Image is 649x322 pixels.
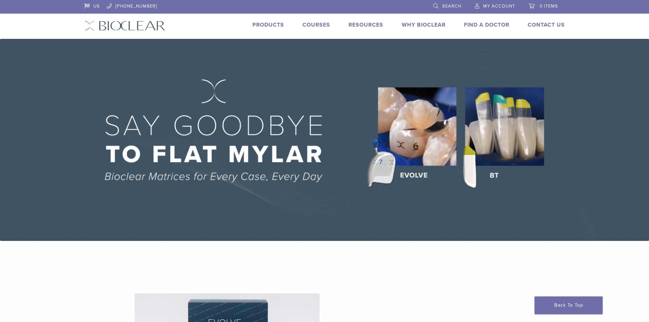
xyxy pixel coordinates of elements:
[402,21,446,28] a: Why Bioclear
[349,21,383,28] a: Resources
[540,3,558,9] span: 0 items
[252,21,284,28] a: Products
[442,3,461,9] span: Search
[84,21,165,31] img: Bioclear
[483,3,515,9] span: My Account
[528,21,565,28] a: Contact Us
[303,21,330,28] a: Courses
[464,21,509,28] a: Find A Doctor
[535,296,603,314] a: Back To Top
